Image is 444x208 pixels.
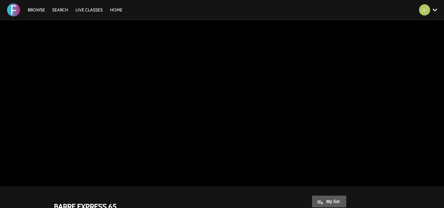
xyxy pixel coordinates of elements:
[25,7,126,13] nav: Primary
[107,7,125,13] a: HOME
[25,7,48,13] a: Browse
[49,7,71,13] a: Search
[72,7,106,13] a: LIVE CLASSES
[7,3,20,16] img: FORMATION
[312,196,346,207] button: My list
